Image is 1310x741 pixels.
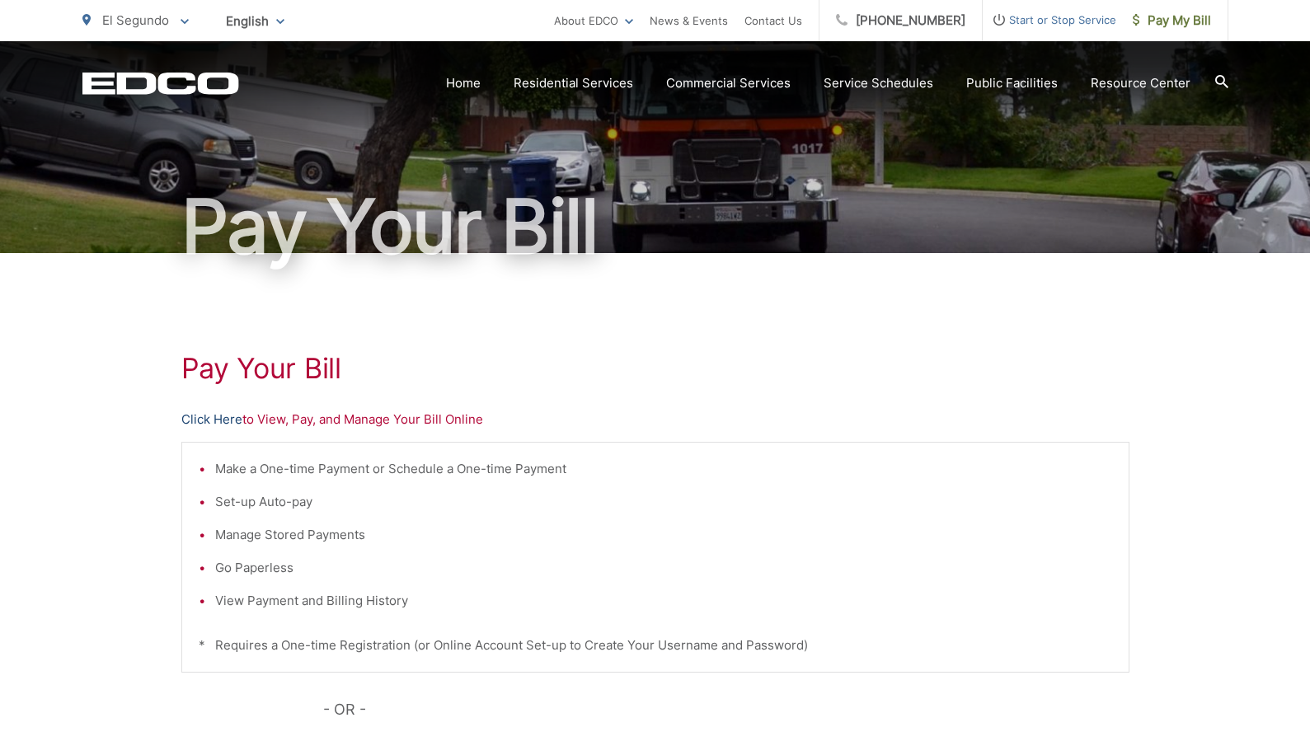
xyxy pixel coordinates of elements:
[102,12,169,28] span: El Segundo
[82,72,239,95] a: EDCD logo. Return to the homepage.
[82,185,1228,268] h1: Pay Your Bill
[215,591,1112,611] li: View Payment and Billing History
[744,11,802,30] a: Contact Us
[215,492,1112,512] li: Set-up Auto-pay
[1091,73,1190,93] a: Resource Center
[215,525,1112,545] li: Manage Stored Payments
[514,73,633,93] a: Residential Services
[554,11,633,30] a: About EDCO
[215,459,1112,479] li: Make a One-time Payment or Schedule a One-time Payment
[1133,11,1211,30] span: Pay My Bill
[650,11,728,30] a: News & Events
[666,73,791,93] a: Commercial Services
[966,73,1058,93] a: Public Facilities
[181,410,242,429] a: Click Here
[323,697,1129,722] p: - OR -
[181,352,1129,385] h1: Pay Your Bill
[199,635,1112,655] p: * Requires a One-time Registration (or Online Account Set-up to Create Your Username and Password)
[181,410,1129,429] p: to View, Pay, and Manage Your Bill Online
[446,73,481,93] a: Home
[214,7,297,35] span: English
[824,73,933,93] a: Service Schedules
[215,558,1112,578] li: Go Paperless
